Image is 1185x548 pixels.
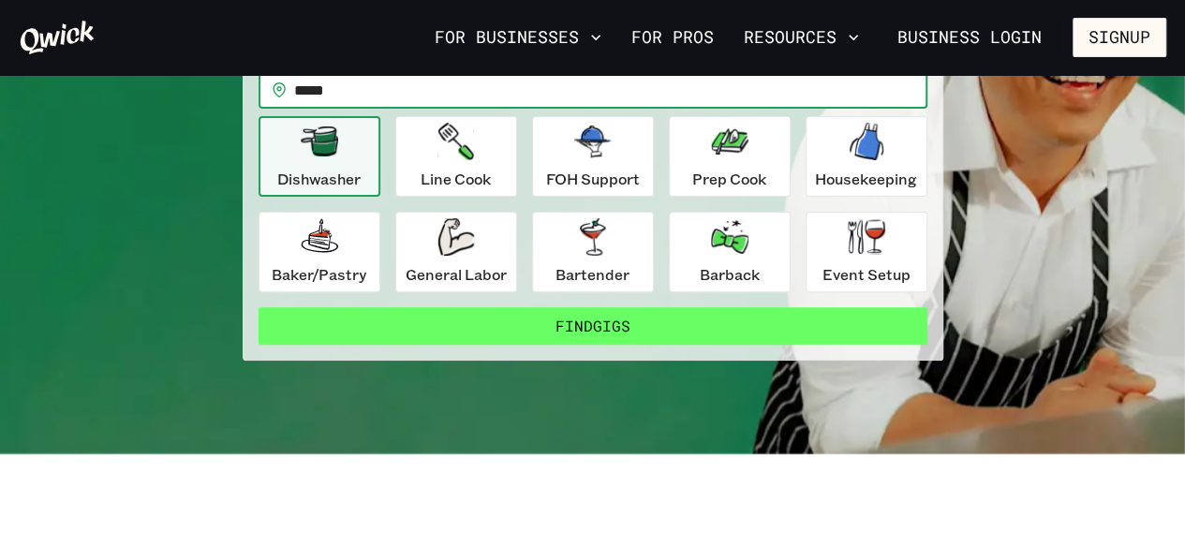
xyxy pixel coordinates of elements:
[555,263,630,286] p: Bartender
[532,116,654,197] button: FOH Support
[395,212,517,292] button: General Labor
[259,307,927,345] button: FindGigs
[669,212,791,292] button: Barback
[881,18,1058,57] a: Business Login
[532,212,654,292] button: Bartender
[624,22,721,53] a: For Pros
[822,263,911,286] p: Event Setup
[427,22,609,53] button: For Businesses
[806,116,927,197] button: Housekeeping
[421,168,491,190] p: Line Cook
[277,168,361,190] p: Dishwasher
[546,168,640,190] p: FOH Support
[815,168,917,190] p: Housekeeping
[692,168,766,190] p: Prep Cook
[259,116,380,197] button: Dishwasher
[736,22,867,53] button: Resources
[259,212,380,292] button: Baker/Pastry
[1073,18,1166,57] button: Signup
[806,212,927,292] button: Event Setup
[669,116,791,197] button: Prep Cook
[700,263,760,286] p: Barback
[406,263,507,286] p: General Labor
[272,263,366,286] p: Baker/Pastry
[395,116,517,197] button: Line Cook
